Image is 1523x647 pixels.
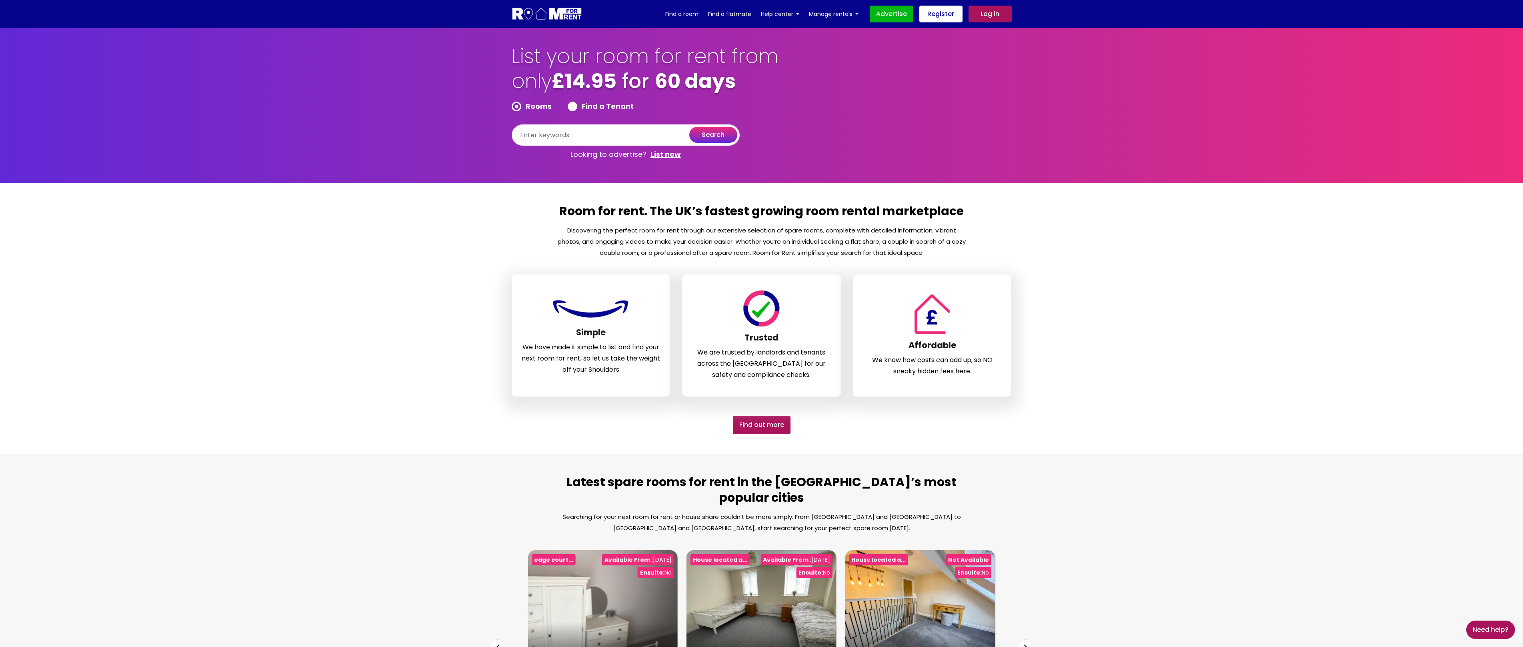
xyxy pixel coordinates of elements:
[522,342,660,375] p: We have made it simple to list and find your next room for rent, so let us take the weight off yo...
[863,340,1002,355] h3: Affordable
[799,569,823,577] b: Ensuite:
[693,556,747,564] b: House located a...
[638,567,674,578] div: No
[650,150,681,159] a: List now
[522,327,660,342] h3: Simple
[689,127,737,143] button: search
[512,7,582,22] img: Logo for Room for Rent, featuring a welcoming design with a house icon and modern typography
[512,102,552,111] label: Rooms
[1466,621,1515,639] a: Need Help?
[604,556,653,564] b: Available From :
[557,511,967,534] p: Searching for your next room for rent or house share couldn’t be more simply. From [GEOGRAPHIC_DA...
[761,8,799,20] a: Help center
[534,556,573,564] b: edge court...
[622,67,649,95] span: for
[969,6,1012,22] a: Log in
[512,146,740,163] p: Looking to advertise?
[763,556,811,564] b: Available From :
[948,556,989,564] b: Not Available
[870,6,913,22] a: Advertise
[602,554,674,565] div: [DATE]
[551,296,631,321] img: Room For Rent
[512,124,740,146] input: Enter keywords
[557,203,967,225] h2: Room for rent. The UK’s fastest growing room rental marketplace
[911,294,954,334] img: Room For Rent
[863,355,1002,377] p: We know how costs can add up, so NO sneaky hidden fees here.
[655,67,736,95] b: 60 days
[957,569,982,577] b: Ensuite:
[640,569,664,577] b: Ensuite:
[809,8,859,20] a: Manage rentals
[557,474,967,511] h2: Latest spare rooms for rent in the [GEOGRAPHIC_DATA]’s most popular cities
[665,8,698,20] a: Find a room
[955,567,991,578] div: No
[742,290,781,327] img: Room For Rent
[733,416,791,434] a: Find out More
[797,567,833,578] div: No
[512,44,780,102] h1: List your room for rent from only
[568,102,634,111] label: Find a Tenant
[708,8,751,20] a: Find a flatmate
[692,333,831,347] h3: Trusted
[552,67,616,95] b: £14.95
[692,347,831,381] p: We are trusted by landlords and tenants across the [GEOGRAPHIC_DATA] for our safety and complianc...
[761,554,833,565] div: [DATE]
[557,225,967,258] p: Discovering the perfect room for rent through our extensive selection of spare rooms, complete wi...
[919,6,963,22] a: Register
[851,556,906,564] b: House located a...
